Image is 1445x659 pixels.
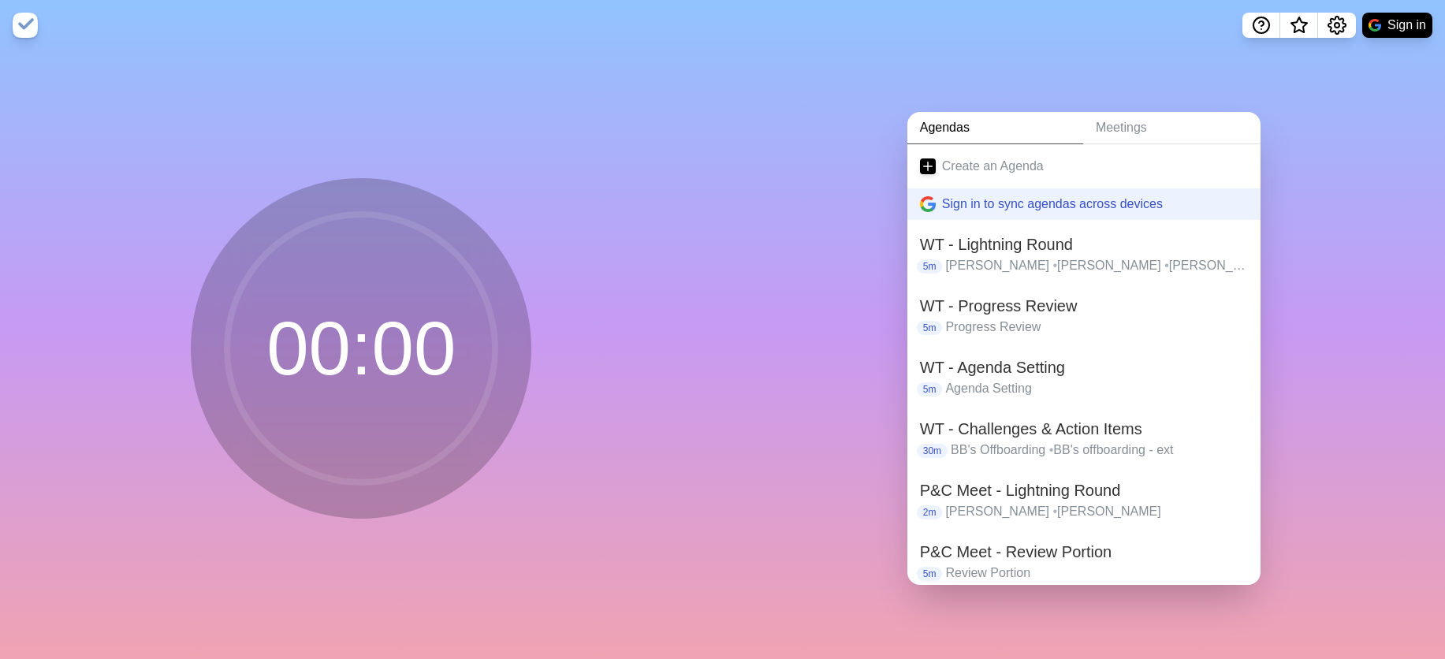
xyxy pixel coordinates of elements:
[920,478,1248,502] h2: P&C Meet - Lightning Round
[920,417,1248,441] h2: WT - Challenges & Action Items
[920,196,936,212] img: google logo
[1242,13,1280,38] button: Help
[945,564,1247,583] p: Review Portion
[1369,19,1381,32] img: google logo
[1362,13,1432,38] button: Sign in
[1052,259,1057,272] span: •
[917,321,943,335] p: 5m
[945,318,1247,337] p: Progress Review
[920,233,1248,256] h2: WT - Lightning Round
[1164,259,1169,272] span: •
[917,382,943,397] p: 5m
[1083,112,1261,144] a: Meetings
[951,441,1248,460] p: BB's Offboarding BB's offboarding - ext
[917,505,943,519] p: 2m
[920,294,1248,318] h2: WT - Progress Review
[917,567,943,581] p: 5m
[945,379,1247,398] p: Agenda Setting
[917,259,943,274] p: 5m
[1318,13,1356,38] button: Settings
[945,256,1247,275] p: [PERSON_NAME] [PERSON_NAME] [PERSON_NAME] [PERSON_NAME] [PERSON_NAME]
[907,112,1083,144] a: Agendas
[917,444,948,458] p: 30m
[907,188,1261,220] button: Sign in to sync agendas across devices
[1049,443,1054,456] span: •
[907,144,1261,188] a: Create an Agenda
[1280,13,1318,38] button: What’s new
[920,356,1248,379] h2: WT - Agenda Setting
[920,540,1248,564] h2: P&C Meet - Review Portion
[1052,504,1057,518] span: •
[945,502,1247,521] p: [PERSON_NAME] [PERSON_NAME]
[13,13,38,38] img: timeblocks logo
